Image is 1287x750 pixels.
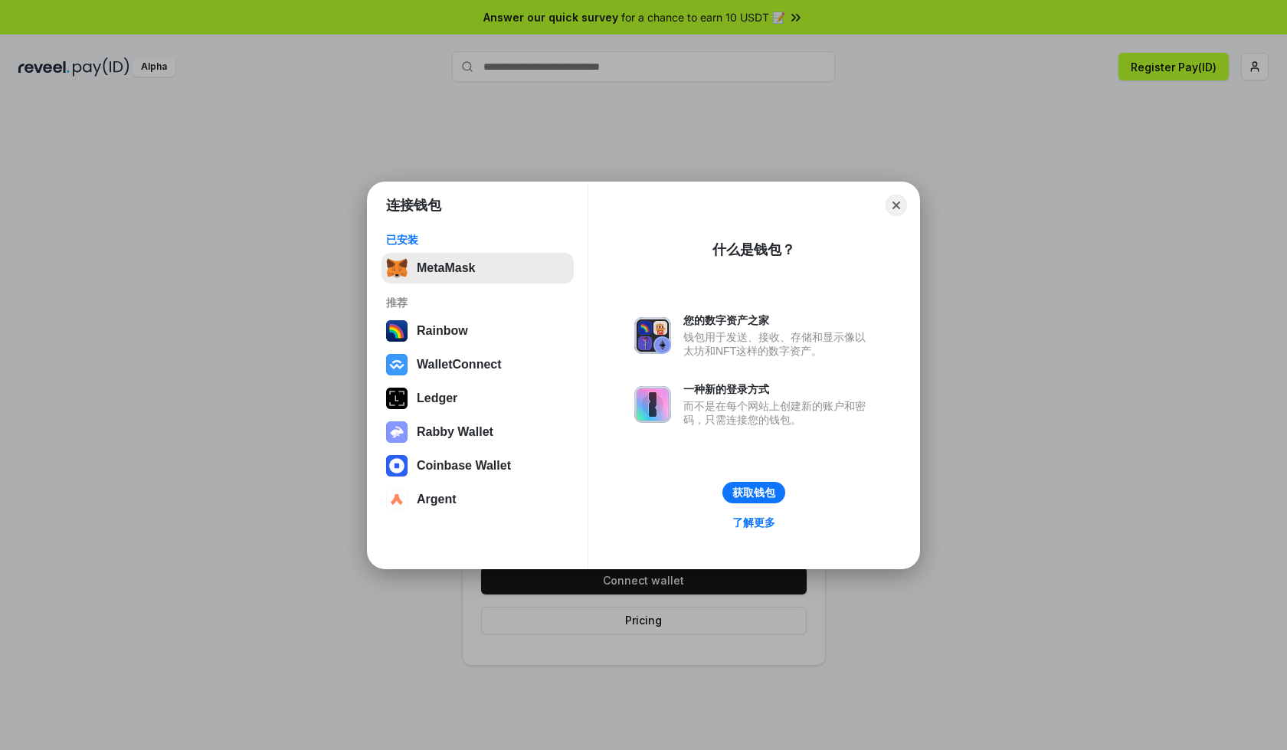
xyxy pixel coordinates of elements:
[382,316,574,346] button: Rainbow
[732,516,775,529] div: 了解更多
[386,257,408,279] img: svg+xml,%3Csvg%20fill%3D%22none%22%20height%3D%2233%22%20viewBox%3D%220%200%2035%2033%22%20width%...
[382,383,574,414] button: Ledger
[417,324,468,338] div: Rainbow
[417,358,502,372] div: WalletConnect
[683,399,873,427] div: 而不是在每个网站上创建新的账户和密码，只需连接您的钱包。
[382,450,574,481] button: Coinbase Wallet
[386,233,569,247] div: 已安装
[386,296,569,309] div: 推荐
[683,330,873,358] div: 钱包用于发送、接收、存储和显示像以太坊和NFT这样的数字资产。
[386,320,408,342] img: svg+xml,%3Csvg%20width%3D%22120%22%20height%3D%22120%22%20viewBox%3D%220%200%20120%20120%22%20fil...
[732,486,775,499] div: 获取钱包
[386,455,408,477] img: svg+xml,%3Csvg%20width%3D%2228%22%20height%3D%2228%22%20viewBox%3D%220%200%2028%2028%22%20fill%3D...
[886,195,907,216] button: Close
[382,349,574,380] button: WalletConnect
[382,417,574,447] button: Rabby Wallet
[417,425,493,439] div: Rabby Wallet
[723,513,784,532] a: 了解更多
[386,196,441,215] h1: 连接钱包
[683,313,873,327] div: 您的数字资产之家
[386,421,408,443] img: svg+xml,%3Csvg%20xmlns%3D%22http%3A%2F%2Fwww.w3.org%2F2000%2Fsvg%22%20fill%3D%22none%22%20viewBox...
[386,489,408,510] img: svg+xml,%3Csvg%20width%3D%2228%22%20height%3D%2228%22%20viewBox%3D%220%200%2028%2028%22%20fill%3D...
[634,386,671,423] img: svg+xml,%3Csvg%20xmlns%3D%22http%3A%2F%2Fwww.w3.org%2F2000%2Fsvg%22%20fill%3D%22none%22%20viewBox...
[417,391,457,405] div: Ledger
[417,459,511,473] div: Coinbase Wallet
[634,317,671,354] img: svg+xml,%3Csvg%20xmlns%3D%22http%3A%2F%2Fwww.w3.org%2F2000%2Fsvg%22%20fill%3D%22none%22%20viewBox...
[382,484,574,515] button: Argent
[382,253,574,283] button: MetaMask
[386,388,408,409] img: svg+xml,%3Csvg%20xmlns%3D%22http%3A%2F%2Fwww.w3.org%2F2000%2Fsvg%22%20width%3D%2228%22%20height%3...
[386,354,408,375] img: svg+xml,%3Csvg%20width%3D%2228%22%20height%3D%2228%22%20viewBox%3D%220%200%2028%2028%22%20fill%3D...
[417,261,475,275] div: MetaMask
[683,382,873,396] div: 一种新的登录方式
[417,493,457,506] div: Argent
[722,482,785,503] button: 获取钱包
[712,241,795,259] div: 什么是钱包？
